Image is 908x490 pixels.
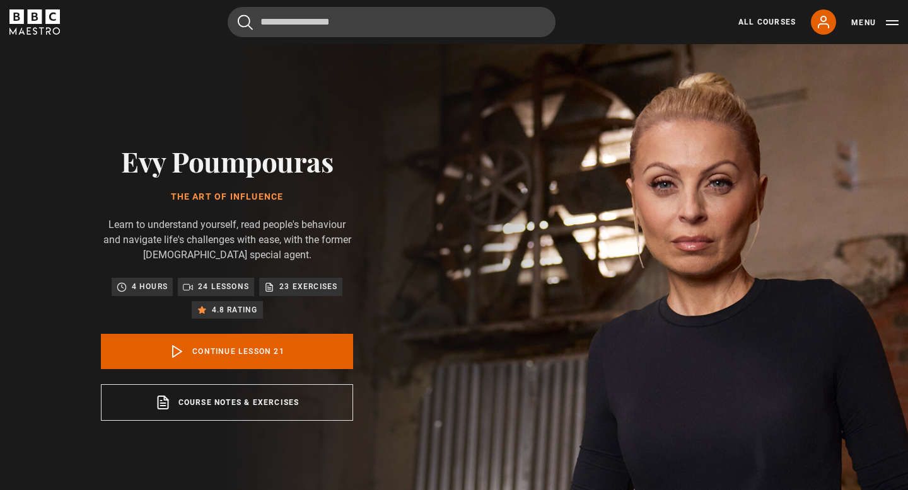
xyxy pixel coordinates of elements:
[279,280,337,293] p: 23 exercises
[9,9,60,35] svg: BBC Maestro
[851,16,899,29] button: Toggle navigation
[738,16,796,28] a: All Courses
[101,192,353,202] h1: The Art of Influence
[212,304,258,316] p: 4.8 rating
[101,217,353,263] p: Learn to understand yourself, read people's behaviour and navigate life's challenges with ease, w...
[198,280,249,293] p: 24 lessons
[101,334,353,369] a: Continue lesson 21
[101,384,353,421] a: Course notes & exercises
[228,7,556,37] input: Search
[101,145,353,177] h2: Evy Poumpouras
[132,280,168,293] p: 4 hours
[238,14,253,30] button: Submit the search query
